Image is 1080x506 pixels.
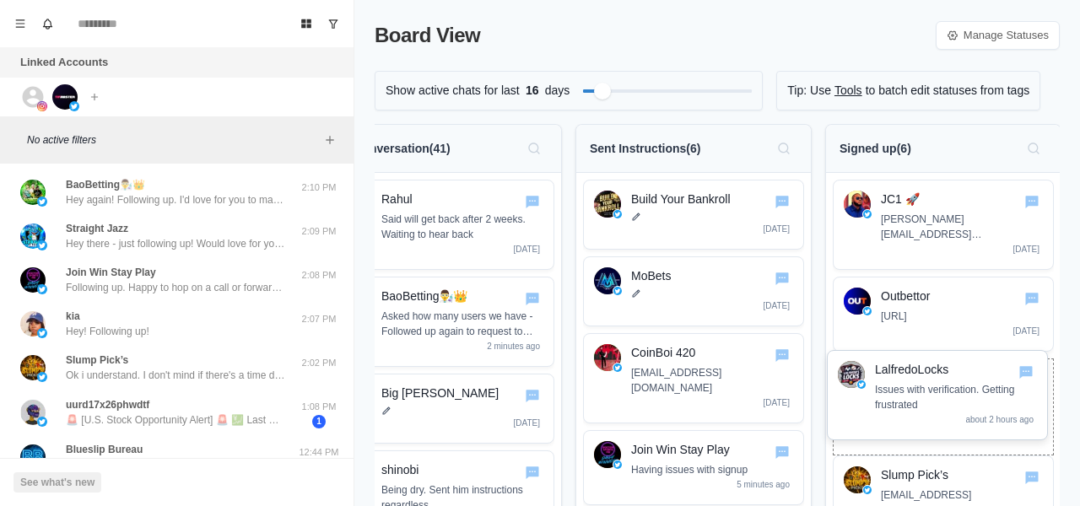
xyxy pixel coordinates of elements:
button: Go to chat [523,192,542,211]
img: twitter [613,363,622,372]
img: picture [37,284,47,294]
img: picture [52,84,78,110]
p: [DATE] [1013,325,1039,337]
p: Straight Jazz [66,221,128,236]
button: Go to chat [523,463,542,482]
p: 12:44 PM [298,445,340,460]
p: [DATE] [514,243,540,256]
p: [DATE] [764,396,790,409]
button: Add account [84,87,105,107]
p: CoinBoi 420 [631,344,793,362]
p: [PERSON_NAME][EMAIL_ADDRESS][PERSON_NAME][DOMAIN_NAME] [881,212,1043,242]
p: kia [66,309,80,324]
img: picture [20,355,46,380]
p: [DATE] [514,417,540,429]
img: Outbettor [844,288,871,315]
p: days [545,82,570,100]
p: Big [PERSON_NAME] [381,385,543,402]
p: Slump Pick’s [66,353,128,368]
p: Following up. Happy to hop on a call or forward ur details to dev team to repair manually. Anythi... [66,280,285,295]
p: Having issues with signup [631,462,793,477]
img: picture [37,196,47,207]
button: Go to chat [1023,289,1041,308]
button: Go to chat [523,386,542,405]
button: Notifications [34,10,61,37]
p: Outbettor [881,288,1043,305]
p: BaoBetting👨‍🔬👑 [381,288,543,305]
p: Sent Instructions ( 6 ) [590,140,701,158]
p: MoBets [631,267,793,285]
p: 2:10 PM [298,180,340,195]
img: Join Win Stay Play [594,441,621,468]
p: Create an account on [URL] and verify your email. Click the pink “+” at the top — that converts y... [66,457,285,472]
button: Go to chat [773,192,791,211]
button: Board View [293,10,320,37]
img: twitter [863,210,872,218]
span: 1 [312,415,326,428]
p: Hey again! Following up. I'd love for you to make an account and take a look at our platform. Let... [66,192,285,207]
p: JC1 🚀 [881,191,1043,208]
button: Go to chat [1023,192,1041,211]
p: Rahul [381,191,543,208]
button: Search [521,135,548,162]
img: twitter [613,210,622,218]
p: Board View [375,20,480,51]
img: JC1 🚀 [844,191,871,218]
p: Join Win Stay Play [66,265,156,280]
button: Menu [7,10,34,37]
p: shinobi [381,461,543,479]
button: See what's new [13,472,101,493]
img: twitter [613,460,622,469]
p: to batch edit statuses from tags [866,82,1030,100]
p: [EMAIL_ADDRESS][DOMAIN_NAME] [631,365,793,396]
button: Go to chat [1023,468,1041,487]
img: picture [37,101,47,111]
p: 🚨 [U.S. Stock Opportunity Alert] 🚨 💹 Last week, thousands of [DEMOGRAPHIC_DATA] stock traders in ... [66,412,285,428]
p: 2:08 PM [298,268,340,283]
p: uurd17x26phwdtf [66,397,149,412]
img: picture [69,101,79,111]
img: picture [37,372,47,382]
img: picture [20,267,46,293]
p: 2:09 PM [298,224,340,239]
img: picture [20,444,46,470]
p: Slump Pick’s [881,466,1043,484]
p: Join Win Stay Play [631,441,793,459]
img: picture [20,311,46,336]
img: picture [37,417,47,427]
img: picture [20,400,46,425]
p: Asked how many users we have - Followed up again to request to send him the signup info [381,309,543,339]
p: 2:07 PM [298,312,340,326]
p: No active filters [27,132,320,148]
a: Manage Statuses [936,21,1060,50]
p: Linked Accounts [20,54,108,71]
button: Go to chat [523,289,542,308]
img: MoBets [594,267,621,294]
button: Go to chat [773,443,791,461]
p: Signed up ( 6 ) [840,140,911,158]
p: Ok i understand. I don't mind if there's a time difference can work with your schedule for a call... [66,368,285,383]
p: [DATE] [1013,243,1039,256]
button: Add filters [320,130,340,150]
p: Build Your Bankroll [631,191,793,208]
button: Search [1020,135,1047,162]
button: Show unread conversations [320,10,347,37]
button: Go to chat [773,346,791,364]
img: picture [20,180,46,205]
p: Said will get back after 2 weeks. Waiting to hear back [381,212,543,242]
img: Build Your Bankroll [594,191,621,218]
p: Show active chats for last [386,82,520,100]
p: [DATE] [764,299,790,312]
button: Go to chat [773,269,791,288]
p: In Conversation ( 41 ) [340,140,451,158]
img: twitter [863,486,872,494]
img: twitter [863,307,872,315]
p: 1:08 PM [298,400,340,414]
p: Hey there - just following up! Would love for you to make an account and take a look around. Sent... [66,236,285,251]
a: Tools [834,82,862,100]
span: 16 [520,82,545,100]
p: Tip: Use [787,82,831,100]
div: Filter by activity days [594,83,611,100]
img: CoinBoi 420 [594,344,621,371]
p: BaoBetting👨‍🔬👑 [66,177,145,192]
